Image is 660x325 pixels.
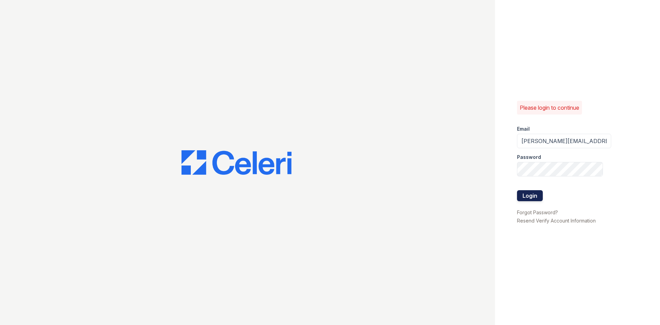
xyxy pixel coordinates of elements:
[517,218,596,224] a: Resend Verify Account Information
[517,154,541,161] label: Password
[517,209,558,215] a: Forgot Password?
[181,150,291,175] img: CE_Logo_Blue-a8612792a0a2168367f1c8372b55b34899dd931a85d93a1a3d3e32e68fde9ad4.png
[517,126,530,132] label: Email
[520,104,579,112] p: Please login to continue
[517,190,543,201] button: Login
